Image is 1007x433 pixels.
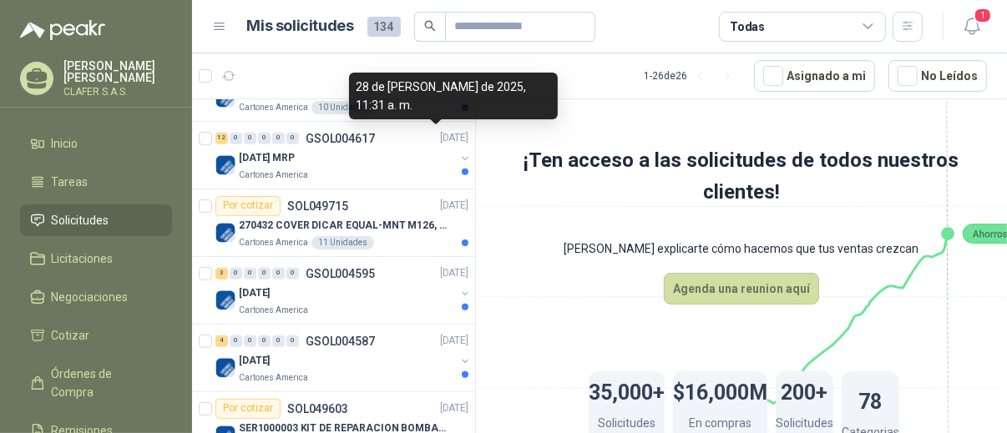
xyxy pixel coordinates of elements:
span: 1 [974,8,992,23]
div: 1 - 26 de 26 [644,63,741,89]
a: Licitaciones [20,243,172,274]
img: Company Logo [215,290,235,310]
button: No Leídos [888,60,987,92]
div: 0 [286,133,299,144]
span: Órdenes de Compra [52,365,156,401]
div: 0 [258,133,271,144]
div: 11 Unidades [311,236,374,249]
div: 0 [272,335,285,347]
p: SOL049603 [287,403,348,415]
p: [DATE] [440,265,468,281]
span: Tareas [52,173,89,191]
span: Cotizar [52,326,90,345]
div: 28 de [PERSON_NAME] de 2025, 11:31 a. m. [349,73,558,119]
p: [DATE] [239,353,270,369]
div: 0 [230,133,242,144]
div: 10 Unidades [311,101,374,114]
a: Negociaciones [20,281,172,313]
div: 12 [215,133,228,144]
p: [DATE] [440,400,468,416]
p: SOL049715 [287,200,348,212]
div: 0 [286,335,299,347]
span: search [424,20,436,32]
p: [DATE] [440,333,468,349]
img: Logo peakr [20,20,105,40]
h1: 200+ [782,372,828,409]
p: Cartones America [239,371,308,385]
div: 0 [286,268,299,279]
p: Cartones America [239,236,308,249]
img: Company Logo [215,358,235,378]
a: Cotizar [20,320,172,351]
p: [DATE] [440,130,468,146]
div: 0 [258,268,271,279]
p: GSOL004617 [306,133,375,144]
p: GSOL004587 [306,335,375,347]
h1: 35,000+ [589,372,665,409]
h1: 78 [859,381,883,418]
div: 0 [244,268,256,279]
div: 0 [244,133,256,144]
img: Company Logo [215,223,235,243]
h1: $16,000M [673,372,767,409]
a: Órdenes de Compra [20,358,172,408]
span: Solicitudes [52,211,109,229]
h1: Mis solicitudes [247,14,354,38]
div: Por cotizar [215,196,281,216]
a: Por cotizarSOL049715[DATE] Company Logo270432 COVER DICAR EQUAL-MNT M126, 5486Cartones America11 ... [192,189,475,257]
p: [DATE] [440,198,468,214]
a: Tareas [20,166,172,198]
p: GSOL004595 [306,268,375,279]
a: 3 0 0 0 0 0 GSOL004595[DATE] Company Logo[DATE]Cartones America [215,264,472,317]
a: 12 0 0 0 0 0 GSOL004617[DATE] Company Logo[DATE] MRPCartones America [215,128,472,182]
div: 0 [272,133,285,144]
div: 0 [258,335,271,347]
span: 134 [367,17,401,37]
p: Cartones America [239,169,308,182]
button: Agenda una reunion aquí [664,273,819,305]
div: Por cotizar [215,399,281,419]
p: Cartones America [239,304,308,317]
span: Negociaciones [52,288,129,306]
span: Licitaciones [52,249,114,268]
p: [DATE] MRP [239,150,295,166]
button: 1 [957,12,987,42]
div: 0 [230,335,242,347]
div: 0 [244,335,256,347]
p: [PERSON_NAME] [PERSON_NAME] [63,60,172,83]
a: 4 0 0 0 0 0 GSOL004587[DATE] Company Logo[DATE]Cartones America [215,331,472,385]
a: Solicitudes [20,204,172,236]
p: 270432 COVER DICAR EQUAL-MNT M126, 5486 [239,218,447,234]
a: Inicio [20,128,172,159]
p: Cartones America [239,101,308,114]
div: 0 [272,268,285,279]
div: 3 [215,268,228,279]
span: Inicio [52,134,78,153]
button: Asignado a mi [754,60,875,92]
img: Company Logo [215,155,235,175]
p: [DATE] [239,285,270,301]
div: 4 [215,335,228,347]
p: CLAFER S.A.S. [63,87,172,97]
div: Todas [730,18,765,36]
div: 0 [230,268,242,279]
